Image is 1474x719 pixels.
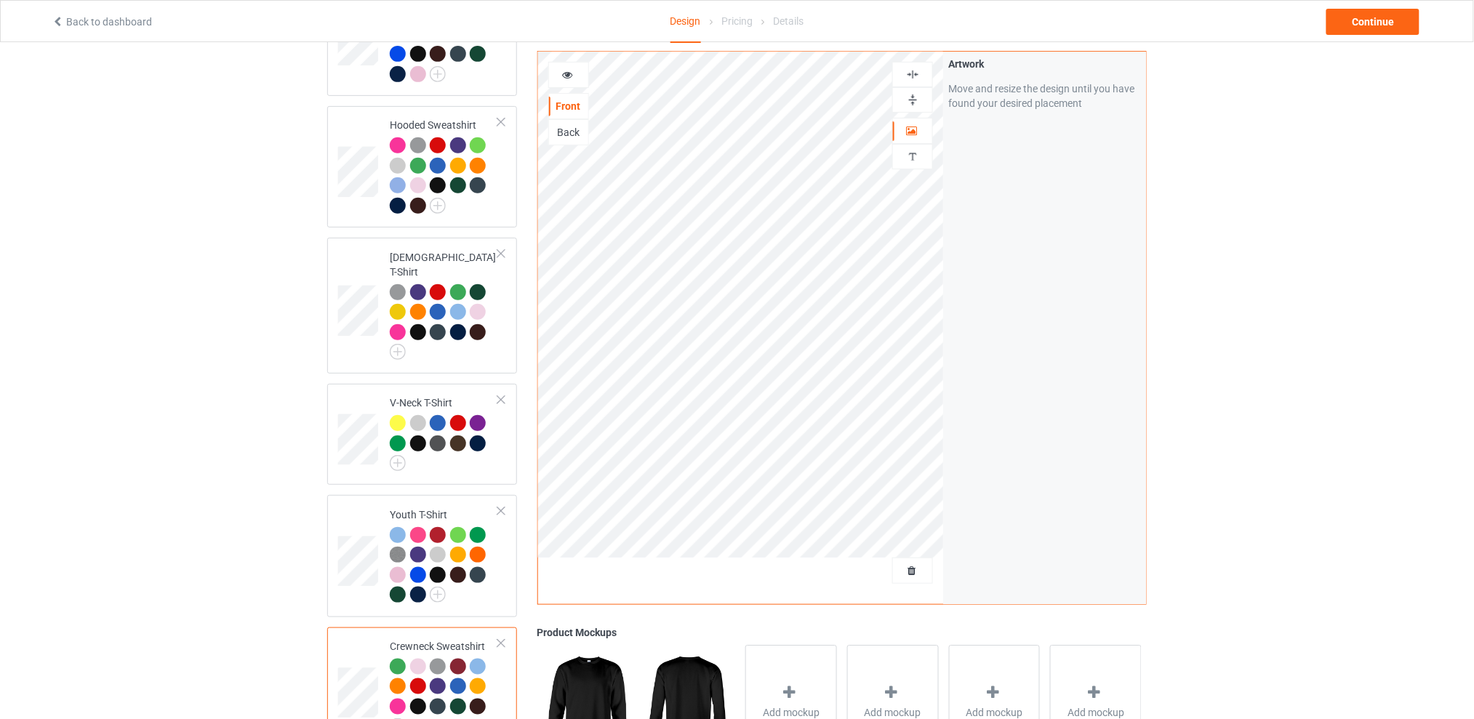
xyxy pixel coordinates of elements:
[390,250,498,356] div: [DEMOGRAPHIC_DATA] T-Shirt
[327,384,517,485] div: V-Neck T-Shirt
[430,587,446,603] img: svg+xml;base64,PD94bWwgdmVyc2lvbj0iMS4wIiBlbmNvZGluZz0iVVRGLTgiPz4KPHN2ZyB3aWR0aD0iMjJweCIgaGVpZ2...
[390,118,498,212] div: Hooded Sweatshirt
[549,99,588,113] div: Front
[721,1,753,41] div: Pricing
[327,106,517,228] div: Hooded Sweatshirt
[52,16,152,28] a: Back to dashboard
[948,57,1141,71] div: Artwork
[327,495,517,616] div: Youth T-Shirt
[430,198,446,214] img: svg+xml;base64,PD94bWwgdmVyc2lvbj0iMS4wIiBlbmNvZGluZz0iVVRGLTgiPz4KPHN2ZyB3aWR0aD0iMjJweCIgaGVpZ2...
[390,395,498,466] div: V-Neck T-Shirt
[773,1,804,41] div: Details
[948,81,1141,111] div: Move and resize the design until you have found your desired placement
[390,455,406,471] img: svg+xml;base64,PD94bWwgdmVyc2lvbj0iMS4wIiBlbmNvZGluZz0iVVRGLTgiPz4KPHN2ZyB3aWR0aD0iMjJweCIgaGVpZ2...
[549,125,588,140] div: Back
[1326,9,1419,35] div: Continue
[390,344,406,360] img: svg+xml;base64,PD94bWwgdmVyc2lvbj0iMS4wIiBlbmNvZGluZz0iVVRGLTgiPz4KPHN2ZyB3aWR0aD0iMjJweCIgaGVpZ2...
[906,150,920,164] img: svg%3E%0A
[906,68,920,81] img: svg%3E%0A
[670,1,701,43] div: Design
[906,93,920,107] img: svg%3E%0A
[390,507,498,602] div: Youth T-Shirt
[537,625,1147,640] div: Product Mockups
[390,547,406,563] img: heather_texture.png
[327,238,517,374] div: [DEMOGRAPHIC_DATA] T-Shirt
[430,66,446,82] img: svg+xml;base64,PD94bWwgdmVyc2lvbj0iMS4wIiBlbmNvZGluZz0iVVRGLTgiPz4KPHN2ZyB3aWR0aD0iMjJweCIgaGVpZ2...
